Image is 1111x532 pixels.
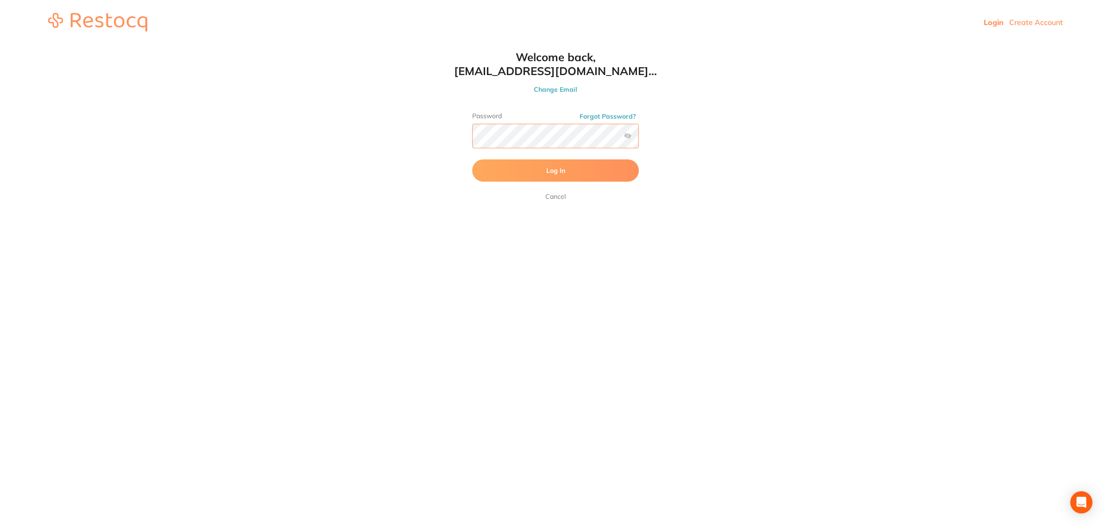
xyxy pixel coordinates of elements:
button: Log In [472,159,639,182]
img: restocq_logo.svg [48,13,147,32]
a: Create Account [1009,18,1063,27]
label: Password [472,112,639,120]
a: Cancel [543,191,568,202]
h1: Welcome back, [EMAIL_ADDRESS][DOMAIN_NAME]... [454,50,657,78]
span: Log In [546,166,565,175]
button: Change Email [454,85,657,94]
a: Login [984,18,1004,27]
button: Forgot Password? [577,112,639,120]
div: Open Intercom Messenger [1070,491,1092,513]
